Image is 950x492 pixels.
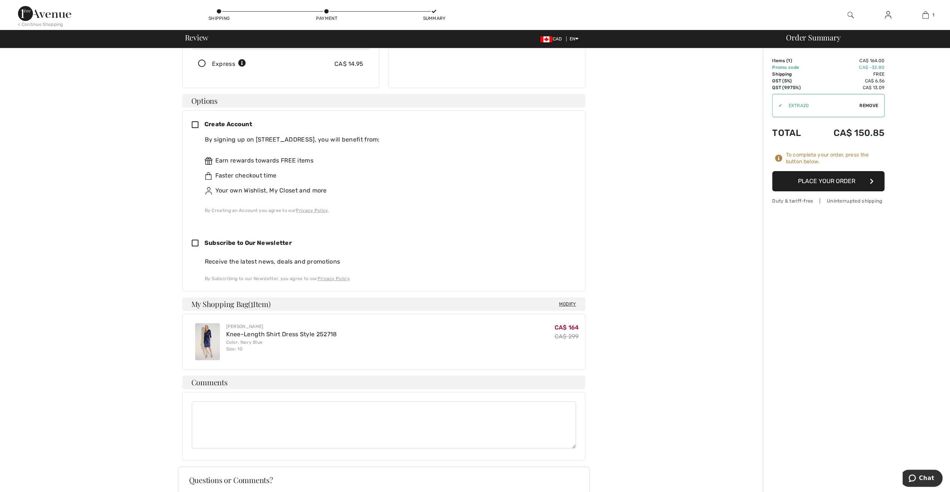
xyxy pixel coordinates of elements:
[192,401,576,449] textarea: Comments
[205,275,576,282] div: By Subscribing to our Newsletter, you agree to our .
[205,186,570,195] div: Your own Wishlist, My Closet and more
[772,84,813,91] td: QST (9.975%)
[540,36,565,42] span: CAD
[182,297,585,311] h4: My Shopping Bag
[205,257,576,266] div: Receive the latest news, deals and promotions
[559,300,576,308] span: Modify
[205,157,212,165] img: rewards.svg
[772,78,813,84] td: GST (5%)
[205,172,212,180] img: faster.svg
[922,10,929,19] img: My Bag
[813,78,884,84] td: CA$ 6.56
[205,207,570,214] div: By Creating an Account you agree to our .
[772,171,884,191] button: Place Your Order
[296,208,328,213] a: Privacy Policy
[185,34,209,41] span: Review
[540,36,552,42] img: Canadian Dollar
[423,15,445,22] div: Summary
[205,187,212,195] img: ownWishlist.svg
[773,102,782,109] div: ✔
[554,333,579,340] s: CA$ 299
[932,12,934,18] span: 1
[226,331,337,338] a: Knee-Length Shirt Dress Style 252718
[182,94,585,107] h4: Options
[859,102,878,109] span: Remove
[205,135,570,144] div: By signing up on [STREET_ADDRESS], you will benefit from:
[205,171,570,180] div: Faster checkout time
[879,10,897,20] a: Sign In
[251,298,253,308] span: 1
[204,239,292,246] span: Subscribe to Our Newsletter
[212,60,246,69] div: Express
[902,470,943,488] iframe: Opens a widget where you can chat to one of our agents
[813,120,884,146] td: CA$ 150.85
[18,21,63,28] div: < Continue Shopping
[772,71,813,78] td: Shipping
[782,94,859,117] input: Promo code
[334,60,364,69] div: CA$ 14.95
[208,15,230,22] div: Shipping
[786,152,884,165] div: To complete your order, press the button below.
[554,324,579,331] span: CA$ 164
[318,276,349,281] a: Privacy Policy
[788,58,790,63] span: 1
[204,121,252,128] span: Create Account
[182,376,585,389] h4: Comments
[907,10,944,19] a: 1
[248,299,270,309] span: ( Item)
[570,36,579,42] span: EN
[813,84,884,91] td: CA$ 13.09
[847,10,854,19] img: search the website
[772,120,813,146] td: Total
[772,197,884,204] div: Duty & tariff-free | Uninterrupted shipping
[205,156,570,165] div: Earn rewards towards FREE items
[813,57,884,64] td: CA$ 164.00
[18,6,71,21] img: 1ère Avenue
[189,476,579,484] h3: Questions or Comments?
[772,57,813,64] td: Items ( )
[772,64,813,71] td: Promo code
[315,15,338,22] div: Payment
[777,34,946,41] div: Order Summary
[885,10,891,19] img: My Info
[226,339,337,352] div: Color: Navy Blue Size: 10
[226,323,337,330] div: [PERSON_NAME]
[813,64,884,71] td: CA$ -32.80
[813,71,884,78] td: Free
[195,323,220,360] img: Knee-Length Shirt Dress Style 252718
